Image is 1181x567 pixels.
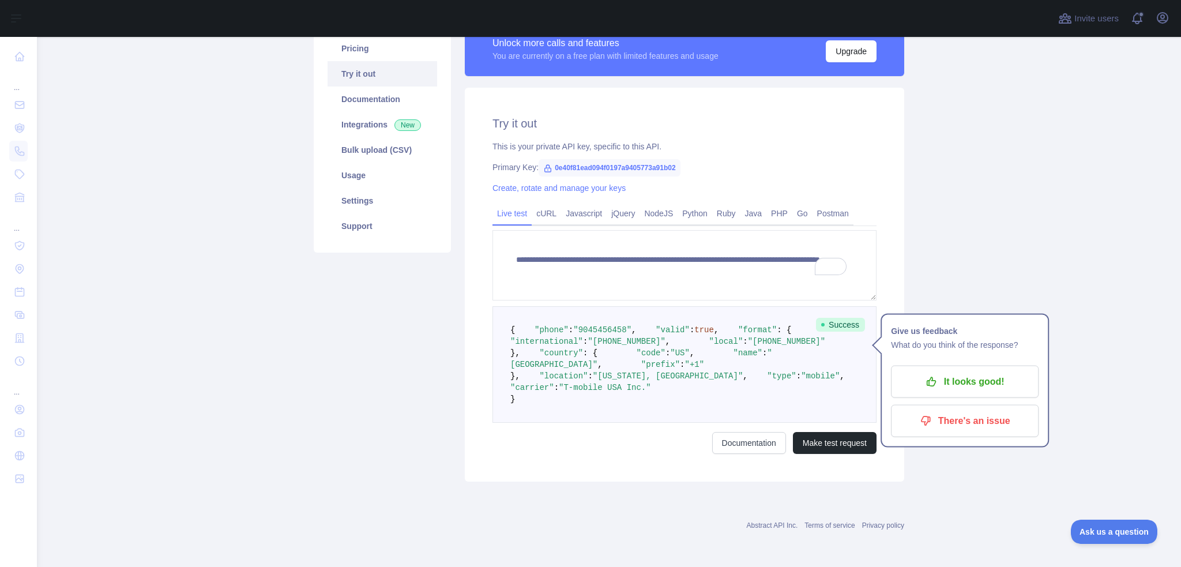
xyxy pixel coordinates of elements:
[680,360,684,369] span: :
[1071,520,1158,544] iframe: Toggle Customer Support
[607,204,640,223] a: jQuery
[740,204,767,223] a: Java
[588,371,592,381] span: :
[9,210,28,233] div: ...
[636,348,665,358] span: "code"
[734,348,762,358] span: "name"
[510,348,772,369] span: "[GEOGRAPHIC_DATA]"
[539,371,588,381] span: "location"
[738,325,777,335] span: "format"
[1056,9,1121,28] button: Invite users
[792,204,813,223] a: Go
[665,337,670,346] span: ,
[900,372,1030,392] p: It looks good!
[891,324,1039,338] h1: Give us feedback
[588,337,665,346] span: "[PHONE_NUMBER]"
[328,213,437,239] a: Support
[712,432,786,454] a: Documentation
[816,318,865,332] span: Success
[492,141,877,152] div: This is your private API key, specific to this API.
[510,383,554,392] span: "carrier"
[813,204,853,223] a: Postman
[665,348,670,358] span: :
[328,137,437,163] a: Bulk upload (CSV)
[328,87,437,112] a: Documentation
[670,348,690,358] span: "US"
[748,337,825,346] span: "[PHONE_NUMBER]"
[900,411,1030,431] p: There's an issue
[766,204,792,223] a: PHP
[492,204,532,223] a: Live test
[539,348,583,358] span: "country"
[694,325,714,335] span: true
[328,188,437,213] a: Settings
[492,115,877,132] h2: Try it out
[709,337,743,346] span: "local"
[583,337,588,346] span: :
[492,162,877,173] div: Primary Key:
[690,325,694,335] span: :
[561,204,607,223] a: Javascript
[656,325,690,335] span: "valid"
[891,405,1039,437] button: There's an issue
[777,325,791,335] span: : {
[743,337,747,346] span: :
[640,204,678,223] a: NodeJS
[328,36,437,61] a: Pricing
[328,112,437,137] a: Integrations New
[597,360,602,369] span: ,
[747,521,798,530] a: Abstract API Inc.
[328,163,437,188] a: Usage
[712,204,740,223] a: Ruby
[532,204,561,223] a: cURL
[891,366,1039,398] button: It looks good!
[593,371,743,381] span: "[US_STATE], [GEOGRAPHIC_DATA]"
[510,395,515,404] span: }
[9,69,28,92] div: ...
[539,159,680,177] span: 0e40f81ead094f0197a9405773a91b02
[690,348,694,358] span: ,
[492,50,719,62] div: You are currently on a free plan with limited features and usage
[510,371,520,381] span: },
[1074,12,1119,25] span: Invite users
[510,325,515,335] span: {
[583,348,597,358] span: : {
[492,36,719,50] div: Unlock more calls and features
[762,348,767,358] span: :
[394,119,421,131] span: New
[492,230,877,301] textarea: To enrich screen reader interactions, please activate Accessibility in Grammarly extension settings
[862,521,904,530] a: Privacy policy
[793,432,877,454] button: Make test request
[678,204,712,223] a: Python
[767,371,796,381] span: "type"
[641,360,680,369] span: "prefix"
[801,371,840,381] span: "mobile"
[510,348,520,358] span: },
[684,360,704,369] span: "+1"
[510,337,583,346] span: "international"
[9,374,28,397] div: ...
[328,61,437,87] a: Try it out
[569,325,573,335] span: :
[804,521,855,530] a: Terms of service
[891,338,1039,352] p: What do you think of the response?
[554,383,559,392] span: :
[840,371,844,381] span: ,
[492,183,626,193] a: Create, rotate and manage your keys
[535,325,569,335] span: "phone"
[573,325,631,335] span: "9045456458"
[796,371,801,381] span: :
[743,371,747,381] span: ,
[559,383,651,392] span: "T-mobile USA Inc."
[631,325,636,335] span: ,
[714,325,719,335] span: ,
[826,40,877,62] button: Upgrade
